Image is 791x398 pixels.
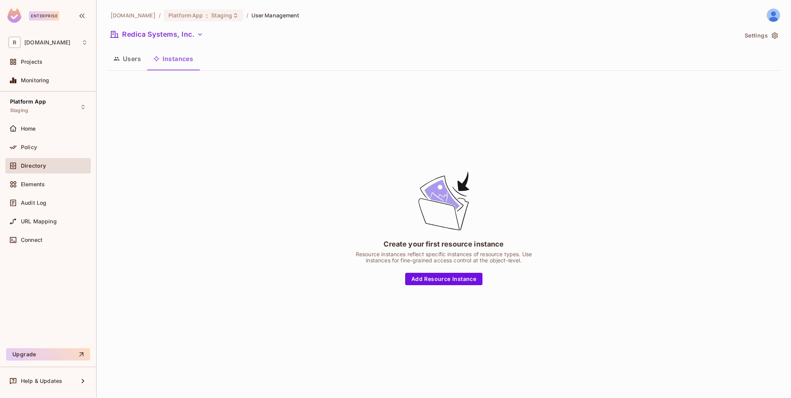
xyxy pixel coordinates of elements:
[7,9,21,23] img: SReyMgAAAABJRU5ErkJggg==
[21,59,42,65] span: Projects
[767,9,780,22] img: Gokul Nair
[24,39,70,46] span: Workspace: redica.com
[8,37,20,48] span: R
[347,251,540,264] div: Resource instances reflect specific instances of resource types. Use instances for fine-grained a...
[107,28,206,41] button: Redica Systems, Inc.
[742,29,780,42] button: Settings
[10,107,28,114] span: Staging
[168,12,203,19] span: Platform App
[6,348,90,361] button: Upgrade
[107,49,147,68] button: Users
[29,11,59,20] div: Enterprise
[205,12,208,19] span: :
[405,273,482,285] button: Add Resource Instance
[110,12,156,19] span: the active workspace
[384,239,504,249] div: Create your first resource instance
[21,181,45,187] span: Elements
[147,49,199,68] button: Instances
[211,12,233,19] span: Staging
[251,12,300,19] span: User Management
[21,126,36,132] span: Home
[21,144,37,150] span: Policy
[21,77,49,83] span: Monitoring
[10,99,46,105] span: Platform App
[21,218,57,225] span: URL Mapping
[21,378,62,384] span: Help & Updates
[21,200,46,206] span: Audit Log
[246,12,248,19] li: /
[21,163,46,169] span: Directory
[159,12,161,19] li: /
[21,237,42,243] span: Connect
